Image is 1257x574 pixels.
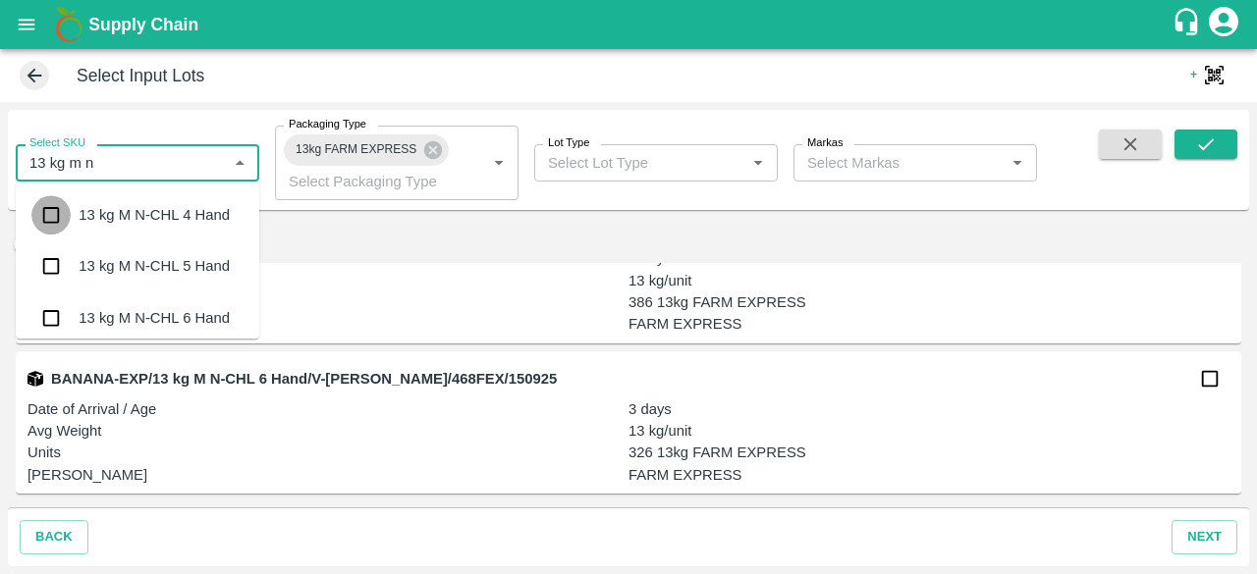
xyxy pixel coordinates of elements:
[4,2,49,47] button: open drawer
[27,420,628,442] p: Avg Weight
[486,150,512,176] button: Open
[628,464,1230,486] p: FARM EXPRESS
[88,11,1172,38] a: Supply Chain
[289,117,366,132] label: Packaging Type
[628,398,1230,420] p: 3 days
[1206,4,1241,45] div: account of current user
[29,135,85,151] label: Select SKU
[79,307,230,329] div: 13 kg M N-CHL 6 Hand
[284,139,428,160] span: 13kg FARM EXPRESS
[77,62,204,89] h6: Select Input Lots
[79,256,230,278] div: 13 kg M N-CHL 5 Hand
[1175,61,1237,89] button: +
[27,313,628,335] p: [PERSON_NAME]
[27,291,628,313] p: Units
[27,371,43,387] img: box
[1172,7,1206,42] div: customer-support
[22,150,221,176] input: Select SKU
[628,420,1230,442] p: 13 kg/unit
[49,5,88,44] img: logo
[281,169,455,194] input: Select Packaging Type
[745,150,771,176] button: Open
[27,464,628,486] p: [PERSON_NAME]
[20,520,88,554] button: back
[27,270,628,291] p: Avg Weight
[88,15,198,34] b: Supply Chain
[628,270,1230,291] p: 13 kg/unit
[27,398,628,420] p: Date of Arrival / Age
[1005,150,1030,176] button: Open
[807,135,844,151] label: Markas
[628,291,1230,313] p: 386 13kg FARM EXPRESS
[227,150,252,176] button: Close
[628,442,1230,463] p: 326 13kg FARM EXPRESS
[548,135,590,151] label: Lot Type
[1172,520,1237,554] button: next
[284,134,449,166] div: 13kg FARM EXPRESS
[799,150,999,176] input: Select Markas
[628,313,1230,335] p: FARM EXPRESS
[27,442,628,463] p: Units
[540,150,739,176] input: Select Lot Type
[51,371,557,387] b: BANANA-EXP/13 kg M N-CHL 6 Hand/V-[PERSON_NAME]/468FEX/150925
[79,204,230,226] div: 13 kg M N-CHL 4 Hand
